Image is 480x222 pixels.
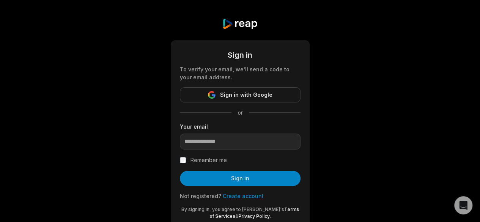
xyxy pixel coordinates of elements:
[222,18,258,30] img: reap
[454,196,472,214] div: Open Intercom Messenger
[180,87,301,102] button: Sign in with Google
[231,109,249,117] span: or
[223,193,264,199] a: Create account
[235,213,238,219] span: &
[220,90,272,99] span: Sign in with Google
[270,213,271,219] span: .
[190,156,227,165] label: Remember me
[180,171,301,186] button: Sign in
[180,193,221,199] span: Not registered?
[209,206,299,219] a: Terms of Services
[181,206,284,212] span: By signing in, you agree to [PERSON_NAME]'s
[180,123,301,131] label: Your email
[180,65,301,81] div: To verify your email, we'll send a code to your email address.
[180,49,301,61] div: Sign in
[238,213,270,219] a: Privacy Policy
